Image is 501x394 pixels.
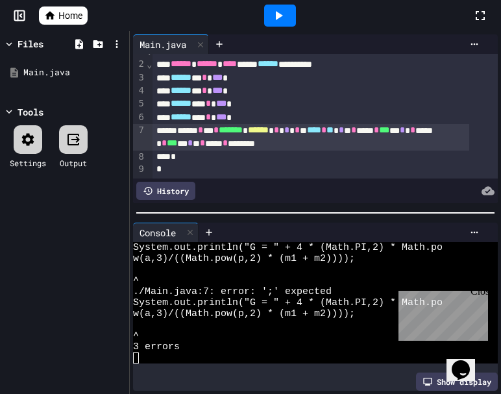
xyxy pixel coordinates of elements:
div: Console [133,226,182,240]
div: 2 [133,58,146,71]
div: 3 [133,71,146,84]
div: Main.java [133,38,193,51]
div: Show display [416,373,498,391]
span: ./Main.java:7: error: ';' expected [133,286,332,297]
div: Main.java [23,66,125,79]
div: 4 [133,84,146,97]
span: w(a,3)/((Math.pow(p,2) * (m1 + m2)))); [133,308,355,319]
div: 6 [133,111,146,124]
span: System.out.println("G = " + 4 * (Math.PI,2) * Math.po [133,242,443,253]
div: 8 [133,151,146,164]
div: 9 [133,163,146,176]
div: Console [133,223,199,242]
span: Fold line [146,59,153,69]
div: Output [60,157,87,169]
iframe: chat widget [446,342,488,381]
span: System.out.println("G = " + 4 * (Math.PI,2) * Math.po [133,297,443,308]
div: History [136,182,195,200]
div: Settings [10,157,46,169]
div: Main.java [133,34,209,54]
iframe: chat widget [393,286,488,341]
span: ^ [133,275,139,286]
div: Tools [18,105,43,119]
a: Home [39,6,88,25]
span: w(a,3)/((Math.pow(p,2) * (m1 + m2)))); [133,253,355,264]
div: 5 [133,97,146,110]
div: Chat with us now!Close [5,5,90,82]
div: 7 [133,124,146,151]
span: Home [58,9,82,22]
span: ^ [133,330,139,341]
span: 3 errors [133,341,180,352]
div: Files [18,37,43,51]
